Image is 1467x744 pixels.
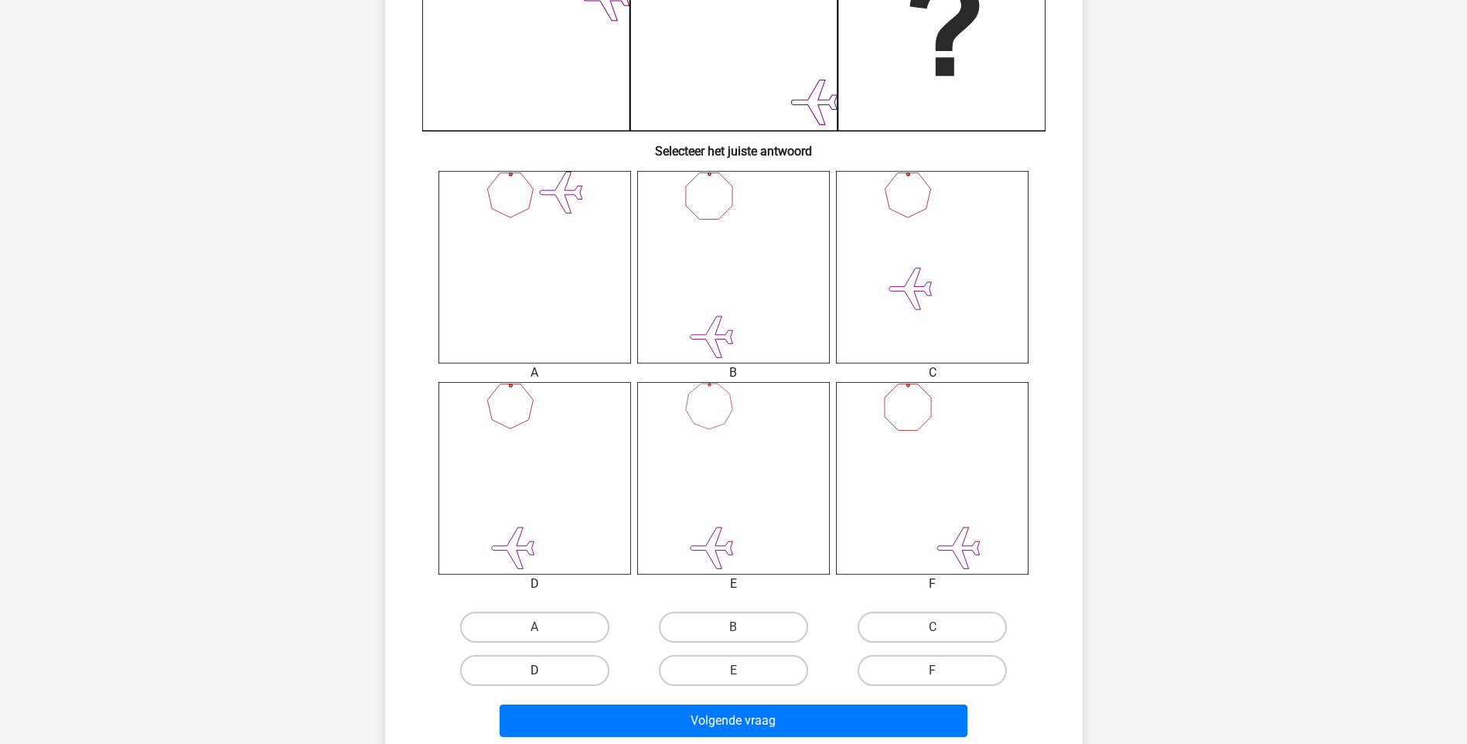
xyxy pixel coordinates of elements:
label: B [659,612,808,643]
div: B [626,363,841,382]
div: A [427,363,643,382]
label: E [659,655,808,686]
div: F [824,575,1040,593]
label: F [858,655,1007,686]
label: A [460,612,609,643]
label: C [858,612,1007,643]
div: C [824,363,1040,382]
h6: Selecteer het juiste antwoord [410,131,1058,159]
div: E [626,575,841,593]
div: D [427,575,643,593]
label: D [460,655,609,686]
button: Volgende vraag [500,705,967,737]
